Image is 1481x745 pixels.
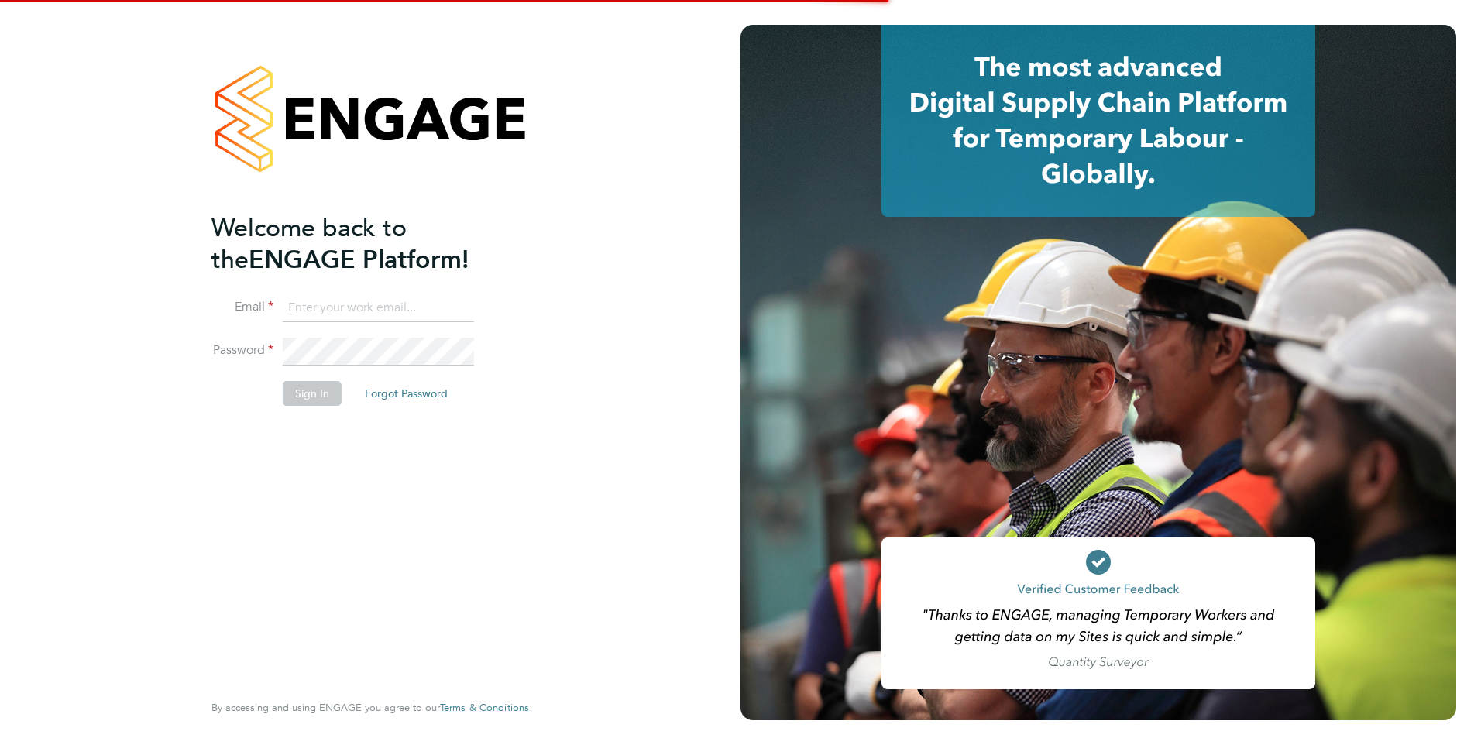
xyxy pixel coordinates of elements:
span: Welcome back to the [211,213,407,275]
h2: ENGAGE Platform! [211,212,514,276]
span: By accessing and using ENGAGE you agree to our [211,701,529,714]
a: Terms & Conditions [440,702,529,714]
span: Terms & Conditions [440,701,529,714]
button: Forgot Password [352,381,460,406]
input: Enter your work email... [283,294,474,322]
button: Sign In [283,381,342,406]
label: Email [211,299,273,315]
label: Password [211,342,273,359]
